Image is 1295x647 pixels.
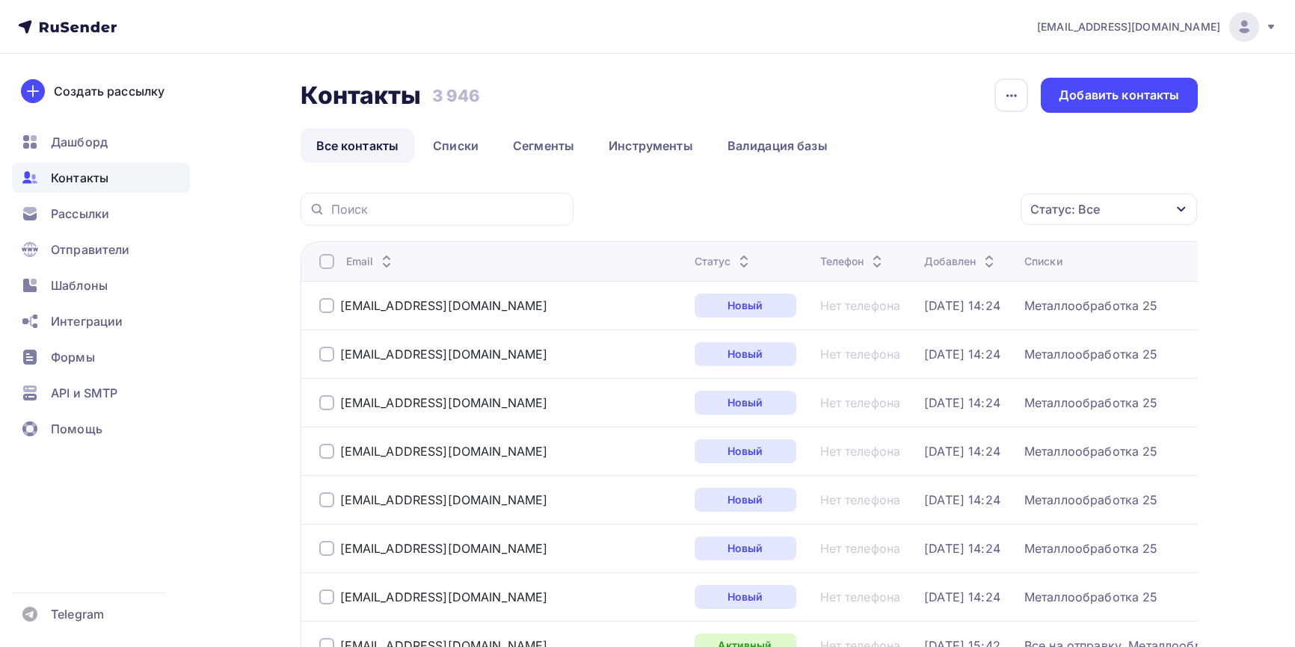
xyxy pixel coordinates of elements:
[497,129,590,163] a: Сегменты
[51,384,117,402] span: API и SMTP
[924,444,1000,459] a: [DATE] 14:24
[695,391,796,415] a: Новый
[51,420,102,438] span: Помощь
[331,201,565,217] input: Поиск
[695,342,796,366] a: Новый
[340,444,548,459] a: [EMAIL_ADDRESS][DOMAIN_NAME]
[340,395,548,410] a: [EMAIL_ADDRESS][DOMAIN_NAME]
[1030,200,1100,218] div: Статус: Все
[340,589,548,604] a: [EMAIL_ADDRESS][DOMAIN_NAME]
[51,276,108,294] span: Шаблоны
[593,129,709,163] a: Инструменты
[1024,298,1158,313] a: Металлообработка 25
[695,254,754,269] div: Статус
[820,444,901,459] a: Нет телефона
[51,133,108,151] span: Дашборд
[1024,254,1062,269] div: Списки
[340,298,548,313] a: [EMAIL_ADDRESS][DOMAIN_NAME]
[695,536,796,560] a: Новый
[695,439,796,463] a: Новый
[340,541,548,556] a: [EMAIL_ADDRESS][DOMAIN_NAME]
[924,254,998,269] div: Добавлен
[924,298,1000,313] a: [DATE] 14:24
[820,254,887,269] div: Телефон
[12,235,190,264] a: Отправители
[924,395,1000,410] a: [DATE] 14:24
[54,82,164,100] div: Создать рассылку
[1024,395,1158,410] a: Металлообработка 25
[1024,541,1158,556] a: Металлообработка 25
[12,342,190,372] a: Формы
[340,492,548,507] a: [EMAIL_ADDRESS][DOMAIN_NAME]
[12,270,190,300] a: Шаблоны
[12,199,190,229] a: Рассылки
[51,605,104,623] span: Telegram
[820,395,901,410] a: Нет телефона
[1024,589,1158,604] a: Металлообработка 25
[12,127,190,157] a: Дашборд
[820,298,901,313] a: Нет телефона
[695,294,796,318] a: Новый
[820,589,901,604] a: Нет телефона
[1020,193,1198,226] button: Статус: Все
[51,205,109,223] span: Рассылки
[51,312,123,330] span: Интеграции
[924,492,1000,507] a: [DATE] 14:24
[51,169,108,187] span: Контакты
[695,488,796,512] div: Новый
[1024,347,1158,362] a: Металлообработка 25
[1037,19,1220,34] span: [EMAIL_ADDRESS][DOMAIN_NAME]
[924,347,1000,362] a: [DATE] 14:24
[301,81,422,111] h2: Контакты
[1024,444,1158,459] a: Металлообработка 25
[1059,87,1179,104] div: Добавить контакты
[924,589,1000,604] a: [DATE] 14:24
[340,347,548,362] a: [EMAIL_ADDRESS][DOMAIN_NAME]
[820,492,901,507] a: Нет телефона
[51,241,130,259] span: Отправители
[820,347,901,362] a: Нет телефона
[432,85,481,106] h3: 3 946
[417,129,494,163] a: Списки
[346,254,396,269] div: Email
[820,541,901,556] a: Нет телефона
[1024,492,1158,507] a: Металлообработка 25
[712,129,843,163] a: Валидация базы
[12,163,190,193] a: Контакты
[695,585,796,609] a: Новый
[924,541,1000,556] a: [DATE] 14:24
[51,348,95,366] span: Формы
